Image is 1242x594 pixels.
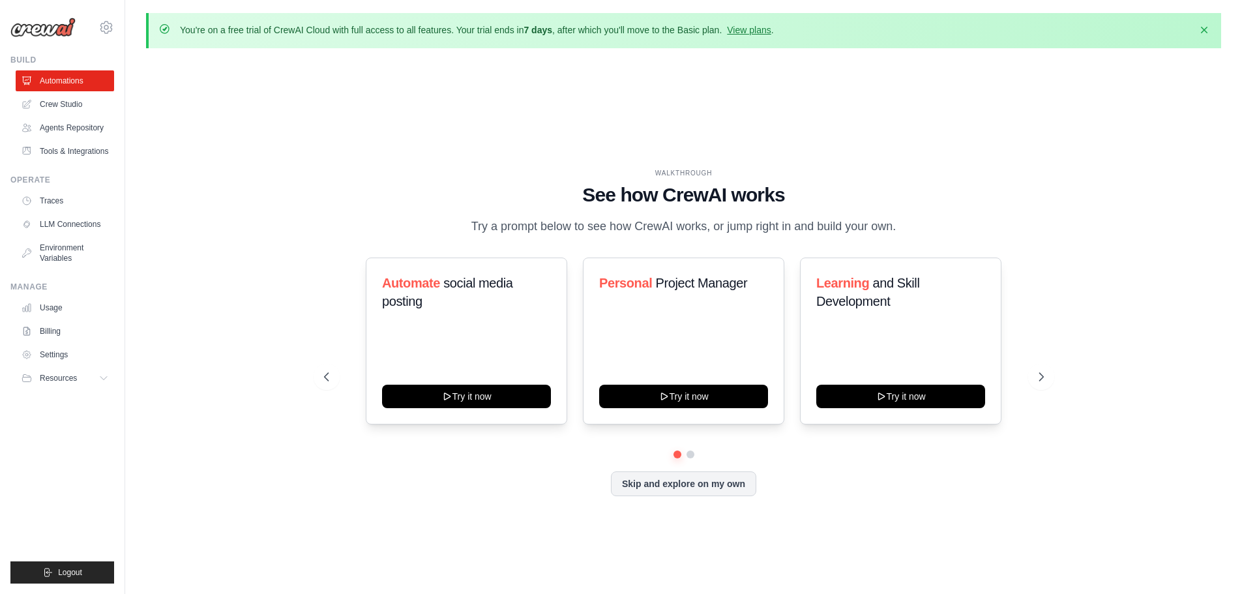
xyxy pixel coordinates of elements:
[465,217,903,236] p: Try a prompt below to see how CrewAI works, or jump right in and build your own.
[611,471,756,496] button: Skip and explore on my own
[524,25,552,35] strong: 7 days
[382,276,440,290] span: Automate
[16,117,114,138] a: Agents Repository
[599,385,768,408] button: Try it now
[16,190,114,211] a: Traces
[382,276,513,308] span: social media posting
[10,55,114,65] div: Build
[10,18,76,37] img: Logo
[10,175,114,185] div: Operate
[180,23,774,37] p: You're on a free trial of CrewAI Cloud with full access to all features. Your trial ends in , aft...
[16,94,114,115] a: Crew Studio
[324,183,1044,207] h1: See how CrewAI works
[727,25,771,35] a: View plans
[40,373,77,383] span: Resources
[16,141,114,162] a: Tools & Integrations
[324,168,1044,178] div: WALKTHROUGH
[10,561,114,584] button: Logout
[16,321,114,342] a: Billing
[382,385,551,408] button: Try it now
[16,214,114,235] a: LLM Connections
[58,567,82,578] span: Logout
[16,344,114,365] a: Settings
[10,282,114,292] div: Manage
[16,237,114,269] a: Environment Variables
[599,276,652,290] span: Personal
[16,70,114,91] a: Automations
[816,276,919,308] span: and Skill Development
[16,368,114,389] button: Resources
[655,276,747,290] span: Project Manager
[816,385,985,408] button: Try it now
[16,297,114,318] a: Usage
[816,276,869,290] span: Learning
